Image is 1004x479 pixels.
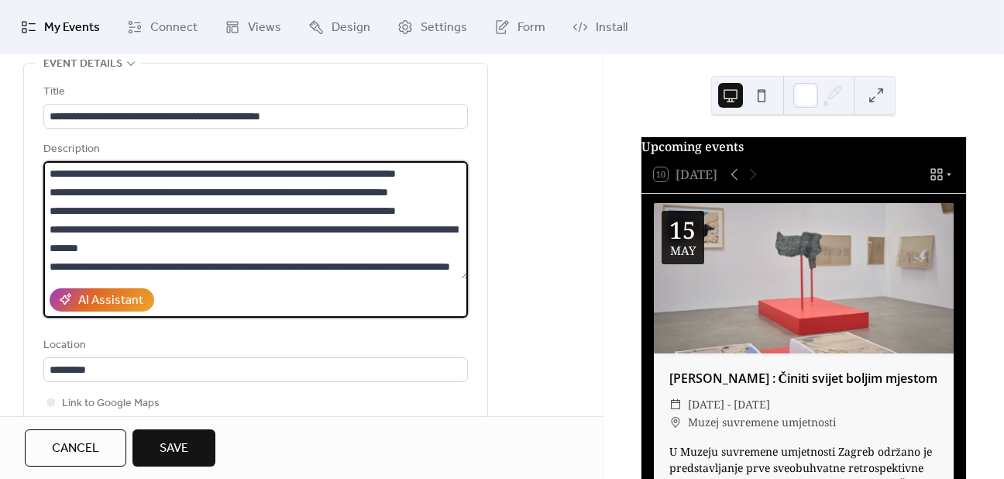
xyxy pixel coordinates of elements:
span: Settings [421,19,467,37]
div: Title [43,83,465,102]
span: Event details [43,55,122,74]
a: Connect [115,6,209,48]
div: Description [43,140,465,159]
div: [PERSON_NAME] : Činiti svijet boljim mjestom [654,369,954,388]
a: Views [213,6,293,48]
a: Design [297,6,382,48]
div: ​ [669,395,682,414]
button: Cancel [25,429,126,467]
span: Views [248,19,281,37]
span: Connect [150,19,198,37]
span: Design [332,19,370,37]
span: Link to Google Maps [62,395,160,413]
div: Upcoming events [641,137,966,156]
span: Muzej suvremene umjetnosti [688,413,836,432]
a: Form [483,6,557,48]
button: AI Assistant [50,288,154,312]
a: My Events [9,6,112,48]
div: Location [43,336,465,355]
div: May [670,245,696,257]
div: 15 [669,219,696,242]
div: AI Assistant [78,291,143,310]
a: Install [561,6,639,48]
span: Form [517,19,545,37]
span: [DATE] - [DATE] [688,395,770,414]
span: My Events [44,19,100,37]
button: Save [132,429,215,467]
span: Save [160,439,188,458]
span: Install [596,19,627,37]
div: ​ [669,413,682,432]
a: Settings [386,6,479,48]
span: Cancel [52,439,99,458]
